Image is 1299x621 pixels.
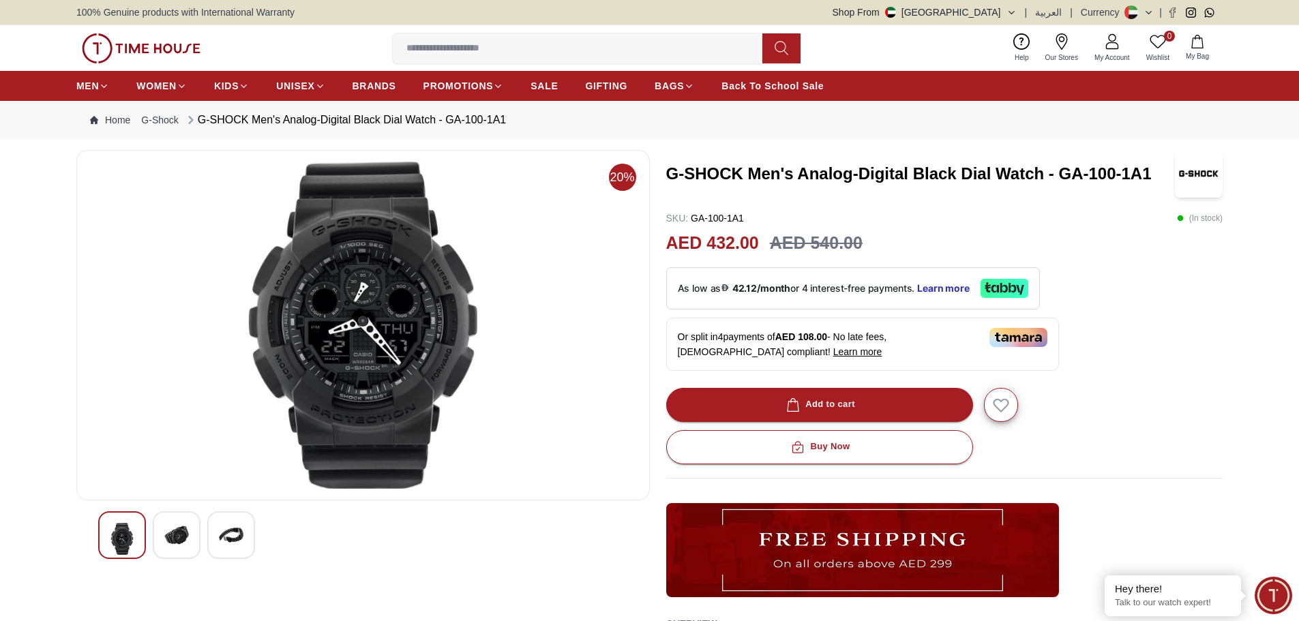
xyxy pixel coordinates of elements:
[666,503,1059,597] img: ...
[1177,211,1223,225] p: ( In stock )
[1186,7,1196,18] a: Instagram
[721,79,824,93] span: Back To School Sale
[989,328,1047,347] img: Tamara
[1089,52,1135,63] span: My Account
[770,230,863,256] h3: AED 540.00
[885,7,896,18] img: United Arab Emirates
[136,74,187,98] a: WOMEN
[1115,582,1231,596] div: Hey there!
[214,74,249,98] a: KIDS
[655,79,684,93] span: BAGS
[141,113,178,127] a: G-Shock
[655,74,694,98] a: BAGS
[1255,577,1292,614] div: Chat Widget
[1141,52,1175,63] span: Wishlist
[1159,5,1162,19] span: |
[136,79,177,93] span: WOMEN
[423,74,504,98] a: PROMOTIONS
[833,346,882,357] span: Learn more
[721,74,824,98] a: Back To School Sale
[1175,150,1223,198] img: G-SHOCK Men's Analog-Digital Black Dial Watch - GA-100-1A1
[276,79,314,93] span: UNISEX
[1081,5,1125,19] div: Currency
[666,388,973,422] button: Add to cart
[110,523,134,555] img: G-SHOCK Men's Analog-Digital Black Dial Watch - GA-100-1A1
[1070,5,1073,19] span: |
[783,397,855,412] div: Add to cart
[666,230,759,256] h2: AED 432.00
[788,439,850,455] div: Buy Now
[609,164,636,191] span: 20%
[1037,31,1086,65] a: Our Stores
[88,162,638,489] img: G-SHOCK Men's Analog-Digital Black Dial Watch - GA-100-1A1
[531,79,558,93] span: SALE
[775,331,827,342] span: AED 108.00
[531,74,558,98] a: SALE
[276,74,325,98] a: UNISEX
[585,79,627,93] span: GIFTING
[184,112,506,128] div: G-SHOCK Men's Analog-Digital Black Dial Watch - GA-100-1A1
[666,430,973,464] button: Buy Now
[1167,7,1178,18] a: Facebook
[1040,52,1084,63] span: Our Stores
[833,5,1017,19] button: Shop From[GEOGRAPHIC_DATA]
[1178,32,1217,64] button: My Bag
[164,523,189,547] img: G-SHOCK Men's Analog-Digital Black Dial Watch - GA-100-1A1
[219,523,243,547] img: G-SHOCK Men's Analog-Digital Black Dial Watch - GA-100-1A1
[585,74,627,98] a: GIFTING
[1035,5,1062,19] button: العربية
[1006,31,1037,65] a: Help
[353,74,396,98] a: BRANDS
[423,79,494,93] span: PROMOTIONS
[1204,7,1214,18] a: Whatsapp
[666,163,1176,185] h3: G-SHOCK Men's Analog-Digital Black Dial Watch - GA-100-1A1
[76,74,109,98] a: MEN
[353,79,396,93] span: BRANDS
[666,211,744,225] p: GA-100-1A1
[76,79,99,93] span: MEN
[82,33,200,63] img: ...
[1164,31,1175,42] span: 0
[76,5,295,19] span: 100% Genuine products with International Warranty
[1009,52,1034,63] span: Help
[1115,597,1231,609] p: Talk to our watch expert!
[214,79,239,93] span: KIDS
[1180,51,1214,61] span: My Bag
[90,113,130,127] a: Home
[1025,5,1028,19] span: |
[1138,31,1178,65] a: 0Wishlist
[666,213,689,224] span: SKU :
[666,318,1059,371] div: Or split in 4 payments of - No late fees, [DEMOGRAPHIC_DATA] compliant!
[76,101,1223,139] nav: Breadcrumb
